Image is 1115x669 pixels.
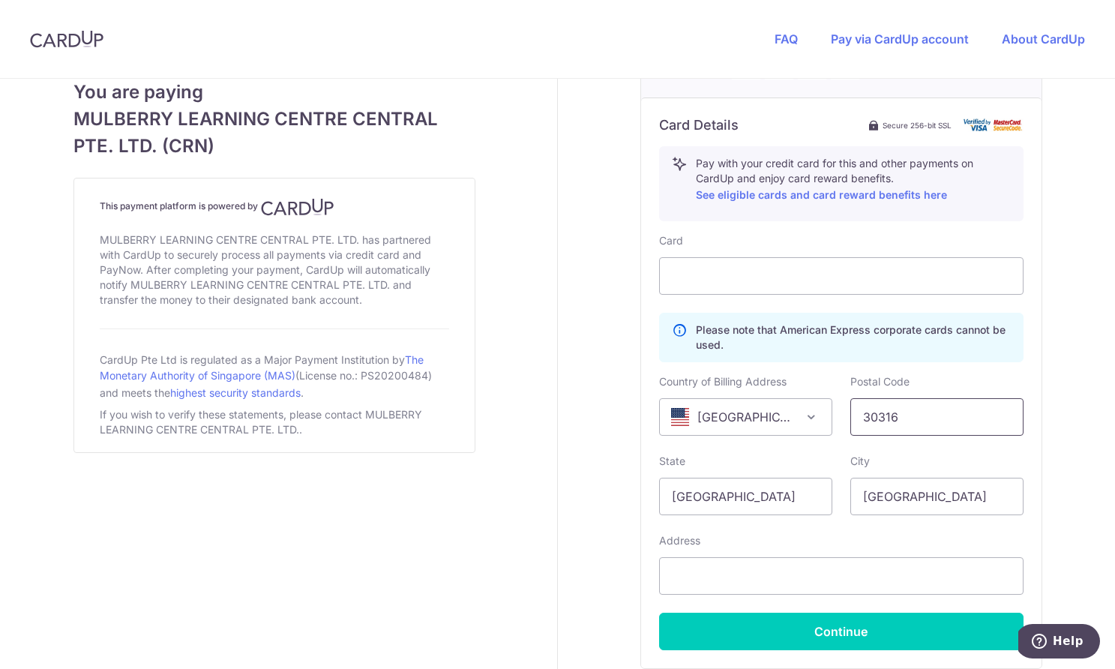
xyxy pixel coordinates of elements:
[696,322,1011,352] p: Please note that American Express corporate cards cannot be used.
[170,386,301,399] a: highest security standards
[73,79,475,106] span: You are paying
[660,399,832,435] span: United States
[100,229,449,310] div: MULBERRY LEARNING CENTRE CENTRAL PTE. LTD. has partnered with CardUp to securely process all paym...
[850,454,870,469] label: City
[659,233,683,248] label: Card
[883,119,952,131] span: Secure 256-bit SSL
[659,398,832,436] span: United States
[850,374,910,389] label: Postal Code
[964,118,1024,131] img: card secure
[659,374,787,389] label: Country of Billing Address
[659,454,685,469] label: State
[659,613,1024,650] button: Continue
[696,188,947,201] a: See eligible cards and card reward benefits here
[659,116,739,134] h6: Card Details
[1018,624,1100,661] iframe: Opens a widget where you can find more information
[100,198,449,216] h4: This payment platform is powered by
[696,156,1011,204] p: Pay with your credit card for this and other payments on CardUp and enjoy card reward benefits.
[100,404,449,440] div: If you wish to verify these statements, please contact MULBERRY LEARNING CENTRE CENTRAL PTE. LTD..
[100,347,449,404] div: CardUp Pte Ltd is regulated as a Major Payment Institution by (License no.: PS20200484) and meets...
[30,30,103,48] img: CardUp
[850,398,1024,436] input: Example 123456
[1002,31,1085,46] a: About CardUp
[672,267,1011,285] iframe: Secure card payment input frame
[659,533,700,548] label: Address
[831,31,969,46] a: Pay via CardUp account
[775,31,798,46] a: FAQ
[261,198,334,216] img: CardUp
[73,106,475,160] span: MULBERRY LEARNING CENTRE CENTRAL PTE. LTD. (CRN)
